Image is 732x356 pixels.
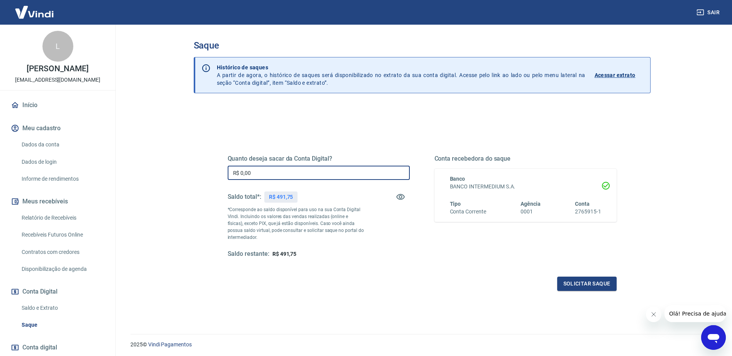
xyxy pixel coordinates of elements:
[9,120,106,137] button: Meu cadastro
[521,201,541,207] span: Agência
[228,206,364,241] p: *Corresponde ao saldo disponível para uso na sua Conta Digital Vindi. Incluindo os valores das ve...
[269,193,293,201] p: R$ 491,75
[228,155,410,163] h5: Quanto deseja sacar da Conta Digital?
[575,201,590,207] span: Conta
[42,31,73,62] div: L
[15,76,100,84] p: [EMAIL_ADDRESS][DOMAIN_NAME]
[575,208,601,216] h6: 2765915-1
[9,283,106,300] button: Conta Digital
[19,300,106,316] a: Saldo e Extrato
[19,244,106,260] a: Contratos com credores
[434,155,617,163] h5: Conta recebedora do saque
[9,193,106,210] button: Meus recebíveis
[228,193,261,201] h5: Saldo total*:
[19,227,106,243] a: Recebíveis Futuros Online
[9,0,59,24] img: Vindi
[9,339,106,356] a: Conta digital
[272,251,297,257] span: R$ 491,75
[19,154,106,170] a: Dados de login
[19,317,106,333] a: Saque
[27,65,88,73] p: [PERSON_NAME]
[595,71,636,79] p: Acessar extrato
[521,208,541,216] h6: 0001
[19,261,106,277] a: Disponibilização de agenda
[646,307,661,322] iframe: Fechar mensagem
[217,64,585,87] p: A partir de agora, o histórico de saques será disponibilizado no extrato da sua conta digital. Ac...
[450,176,465,182] span: Banco
[701,325,726,350] iframe: Botão para abrir a janela de mensagens
[148,341,192,348] a: Vindi Pagamentos
[557,277,617,291] button: Solicitar saque
[19,137,106,153] a: Dados da conta
[450,183,601,191] h6: BANCO INTERMEDIUM S.A.
[194,40,651,51] h3: Saque
[595,64,644,87] a: Acessar extrato
[695,5,723,20] button: Sair
[19,210,106,226] a: Relatório de Recebíveis
[228,250,269,258] h5: Saldo restante:
[9,97,106,114] a: Início
[5,5,65,12] span: Olá! Precisa de ajuda?
[217,64,585,71] p: Histórico de saques
[450,201,461,207] span: Tipo
[664,305,726,322] iframe: Mensagem da empresa
[22,342,57,353] span: Conta digital
[130,341,713,349] p: 2025 ©
[19,171,106,187] a: Informe de rendimentos
[450,208,486,216] h6: Conta Corrente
